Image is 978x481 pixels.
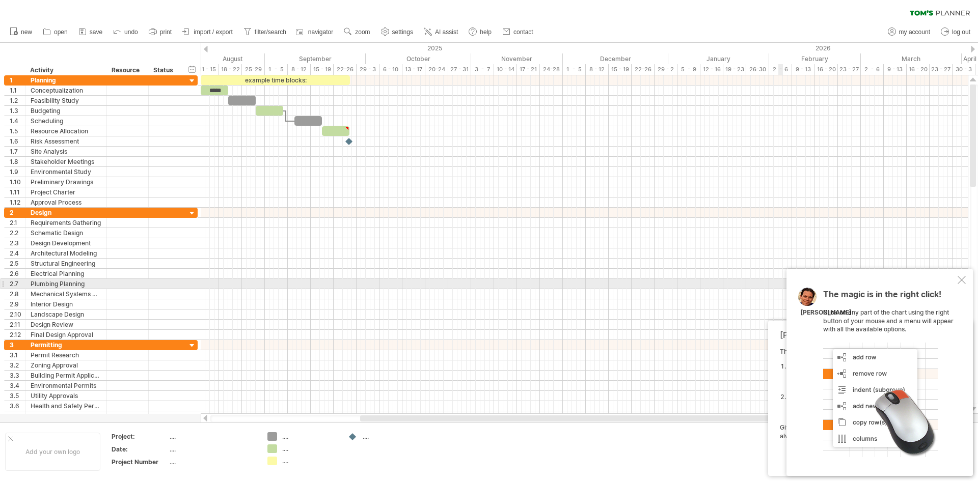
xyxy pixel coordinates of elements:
span: import / export [194,29,233,36]
div: Date: [112,445,168,454]
div: 19 - 23 [723,64,746,75]
span: new [21,29,32,36]
a: undo [111,25,141,39]
div: Architectural Modeling [31,248,101,258]
div: Structural Engineering [31,259,101,268]
div: 1.2 [10,96,25,105]
div: .... [282,444,338,453]
div: Activity [30,65,101,75]
div: 9 - 13 [884,64,907,75]
div: Planning [31,75,101,85]
div: Click on any part of the chart using the right button of your mouse and a menu will appear with a... [823,290,956,457]
div: 3.3 [10,371,25,380]
span: zoom [355,29,370,36]
div: Project Number [112,458,168,466]
div: 2.11 [10,320,25,329]
div: Site Analysis [31,147,101,156]
a: settings [378,25,416,39]
div: Plumbing Planning [31,279,101,289]
div: .... [282,432,338,441]
div: 1.5 [10,126,25,136]
div: 13 - 17 [402,64,425,75]
div: 23 - 27 [930,64,953,75]
div: March 2026 [861,53,962,64]
div: Building Permit Application [31,371,101,380]
div: 29 - 2 [655,64,677,75]
div: 3.6 [10,401,25,411]
div: 12 - 16 [700,64,723,75]
div: 17 - 21 [517,64,540,75]
div: 2.1 [10,218,25,228]
div: 2 [10,208,25,217]
div: The [PERSON_NAME]'s AI-assist can help you in two ways: Give it a try! With the undo button in th... [780,348,956,467]
div: 2.3 [10,238,25,248]
div: 20-24 [425,64,448,75]
div: 2.7 [10,279,25,289]
div: 3.5 [10,391,25,401]
div: Schematic Design [31,228,101,238]
div: 2.5 [10,259,25,268]
a: my account [885,25,933,39]
div: 22-26 [334,64,357,75]
a: navigator [294,25,336,39]
div: 1 - 5 [265,64,288,75]
div: Risk Assessment [31,136,101,146]
div: 25-29 [242,64,265,75]
div: 22-26 [632,64,655,75]
span: open [54,29,68,36]
div: Feasibility Study [31,96,101,105]
div: 2.6 [10,269,25,278]
div: 3.4 [10,381,25,390]
a: filter/search [241,25,289,39]
div: 1.12 [10,197,25,207]
div: Environmental Study [31,167,101,177]
div: Scheduling [31,116,101,126]
div: 16 - 20 [815,64,838,75]
div: 2.9 [10,299,25,309]
div: Add your own logo [5,433,100,471]
div: 2 - 6 [861,64,884,75]
div: Design Review [31,320,101,329]
span: save [90,29,102,36]
div: 3.7 [10,411,25,421]
div: 8 - 12 [586,64,609,75]
div: 30 - 3 [953,64,975,75]
div: Environmental Permits [31,381,101,390]
span: AI assist [435,29,458,36]
a: print [146,25,175,39]
div: Fire Department Approval [31,411,101,421]
div: Conceptualization [31,86,101,95]
div: 1 [10,75,25,85]
div: Landscape Design [31,309,101,319]
div: [PERSON_NAME]'s AI-assistant [780,330,956,340]
div: January 2026 [668,53,769,64]
div: February 2026 [769,53,861,64]
div: December 2025 [563,53,668,64]
div: Resource Allocation [31,126,101,136]
div: Health and Safety Permits [31,401,101,411]
div: 3.1 [10,350,25,360]
a: AI assist [421,25,461,39]
a: help [466,25,495,39]
div: 1.8 [10,157,25,166]
a: log out [938,25,973,39]
span: log out [952,29,970,36]
a: zoom [341,25,373,39]
div: Zoning Approval [31,360,101,370]
div: 1 - 5 [563,64,586,75]
div: 5 - 9 [677,64,700,75]
div: .... [170,445,255,454]
div: 2.10 [10,309,25,319]
div: 15 - 19 [609,64,632,75]
div: [PERSON_NAME] [800,308,852,317]
div: 1.7 [10,147,25,156]
div: example time blocks: [201,75,350,85]
div: September 2025 [265,53,366,64]
span: my account [899,29,930,36]
div: Preliminary Drawings [31,177,101,187]
div: 24-28 [540,64,563,75]
a: import / export [180,25,236,39]
div: 1.3 [10,106,25,116]
div: 11 - 15 [196,64,219,75]
div: August 2025 [169,53,265,64]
